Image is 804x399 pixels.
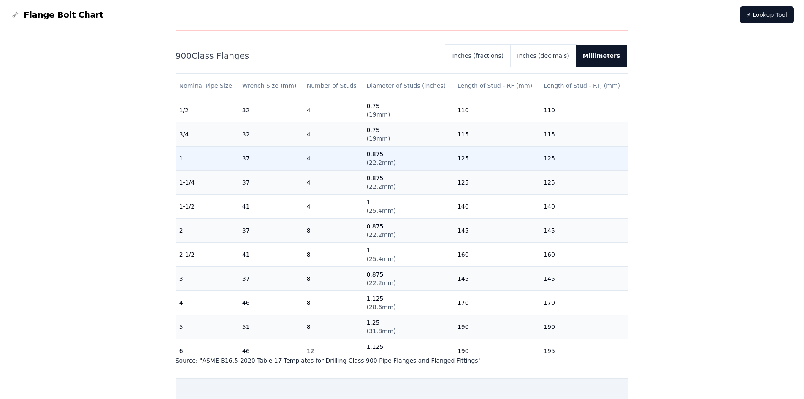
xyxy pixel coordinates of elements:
span: ( 22.2mm ) [366,159,395,166]
span: ( 31.8mm ) [366,328,395,334]
td: 51 [239,315,303,339]
td: 32 [239,122,303,146]
td: 46 [239,290,303,315]
span: ( 28.6mm ) [366,352,395,358]
button: Millimeters [576,45,627,67]
td: 160 [540,242,628,266]
span: ( 22.2mm ) [366,280,395,286]
td: 1.125 [363,290,454,315]
span: ( 19mm ) [366,135,390,142]
td: 1/2 [176,98,239,122]
span: ( 22.2mm ) [366,231,395,238]
td: 190 [540,315,628,339]
td: 4 [303,122,363,146]
td: 5 [176,315,239,339]
td: 145 [540,266,628,290]
span: ( 25.4mm ) [366,255,395,262]
td: 190 [454,315,540,339]
p: Source: " ASME B16.5-2020 Table 17 Templates for Drilling Class 900 Pipe Flanges and Flanged Fitt... [176,356,629,365]
td: 125 [540,170,628,194]
td: 1-1/2 [176,194,239,218]
th: Nominal Pipe Size [176,74,239,98]
td: 0.875 [363,218,454,242]
td: 1 [363,194,454,218]
td: 1-1/4 [176,170,239,194]
td: 3 [176,266,239,290]
span: ( 25.4mm ) [366,207,395,214]
td: 2 [176,218,239,242]
td: 145 [454,218,540,242]
td: 4 [303,194,363,218]
button: Inches (fractions) [445,45,510,67]
td: 160 [454,242,540,266]
th: Diameter of Studs (inches) [363,74,454,98]
button: Inches (decimals) [510,45,576,67]
td: 46 [239,339,303,363]
span: ( 19mm ) [366,111,390,118]
th: Length of Stud - RTJ (mm) [540,74,628,98]
td: 2-1/2 [176,242,239,266]
td: 190 [454,339,540,363]
td: 140 [540,194,628,218]
td: 1.125 [363,339,454,363]
td: 12 [303,339,363,363]
a: ⚡ Lookup Tool [740,6,794,23]
td: 0.875 [363,170,454,194]
td: 8 [303,242,363,266]
td: 1 [176,146,239,170]
td: 195 [540,339,628,363]
td: 115 [540,122,628,146]
td: 1 [363,242,454,266]
td: 3/4 [176,122,239,146]
td: 110 [540,98,628,122]
td: 170 [454,290,540,315]
td: 37 [239,266,303,290]
td: 0.875 [363,146,454,170]
img: Flange Bolt Chart Logo [10,10,20,20]
td: 125 [454,146,540,170]
h2: 900 Class Flanges [176,50,439,62]
span: ( 22.2mm ) [366,183,395,190]
td: 32 [239,98,303,122]
td: 125 [540,146,628,170]
td: 8 [303,218,363,242]
td: 0.75 [363,122,454,146]
span: Flange Bolt Chart [24,9,103,21]
td: 110 [454,98,540,122]
td: 1.25 [363,315,454,339]
td: 37 [239,146,303,170]
td: 4 [176,290,239,315]
td: 125 [454,170,540,194]
td: 4 [303,170,363,194]
td: 8 [303,315,363,339]
span: ( 28.6mm ) [366,304,395,310]
td: 8 [303,266,363,290]
a: Flange Bolt Chart LogoFlange Bolt Chart [10,9,103,21]
td: 37 [239,170,303,194]
td: 6 [176,339,239,363]
td: 145 [454,266,540,290]
th: Wrench Size (mm) [239,74,303,98]
th: Length of Stud - RF (mm) [454,74,540,98]
td: 37 [239,218,303,242]
td: 0.875 [363,266,454,290]
td: 41 [239,194,303,218]
td: 0.75 [363,98,454,122]
td: 140 [454,194,540,218]
td: 41 [239,242,303,266]
td: 4 [303,146,363,170]
th: Number of Studs [303,74,363,98]
td: 145 [540,218,628,242]
td: 8 [303,290,363,315]
td: 115 [454,122,540,146]
td: 4 [303,98,363,122]
td: 170 [540,290,628,315]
